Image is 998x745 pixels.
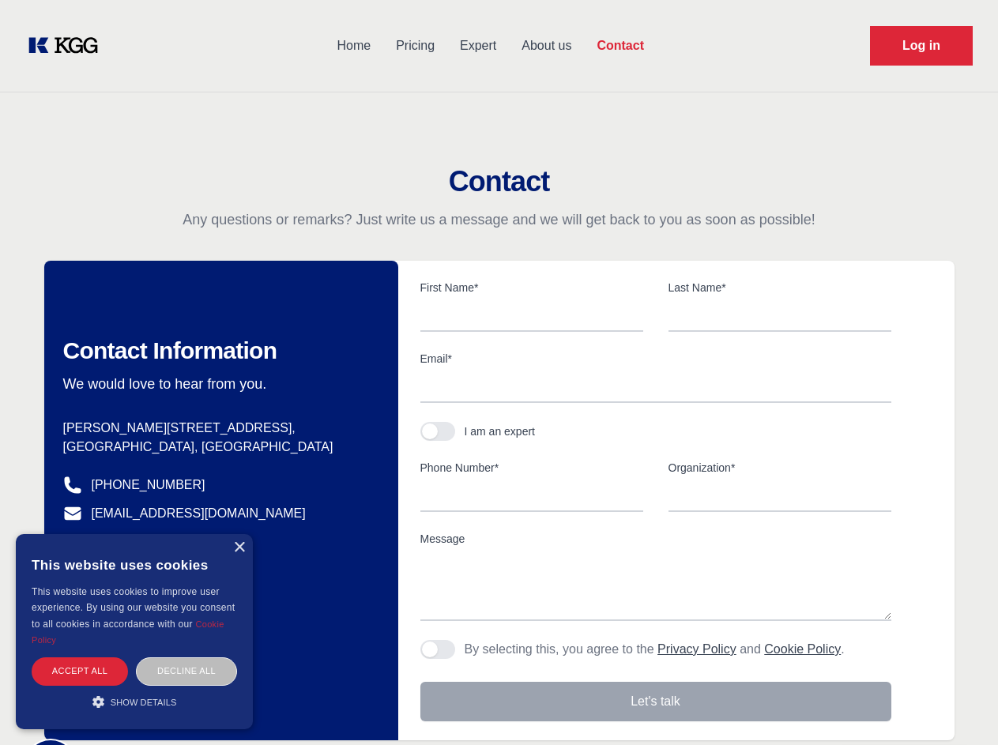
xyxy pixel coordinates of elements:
a: Cookie Policy [32,619,224,645]
a: Privacy Policy [657,642,736,656]
div: Show details [32,694,237,709]
div: Decline all [136,657,237,685]
label: Last Name* [668,280,891,295]
a: @knowledgegategroup [63,532,220,551]
span: Show details [111,698,177,707]
a: Home [324,25,383,66]
label: Phone Number* [420,460,643,476]
p: We would love to hear from you. [63,374,373,393]
div: I am an expert [465,423,536,439]
label: First Name* [420,280,643,295]
a: Request Demo [870,26,973,66]
div: This website uses cookies [32,546,237,584]
a: [EMAIL_ADDRESS][DOMAIN_NAME] [92,504,306,523]
a: Cookie Policy [764,642,841,656]
p: Any questions or remarks? Just write us a message and we will get back to you as soon as possible! [19,210,979,229]
span: This website uses cookies to improve user experience. By using our website you consent to all coo... [32,586,235,630]
a: About us [509,25,584,66]
iframe: Chat Widget [919,669,998,745]
p: [GEOGRAPHIC_DATA], [GEOGRAPHIC_DATA] [63,438,373,457]
p: [PERSON_NAME][STREET_ADDRESS], [63,419,373,438]
a: Pricing [383,25,447,66]
a: Contact [584,25,657,66]
label: Organization* [668,460,891,476]
h2: Contact [19,166,979,198]
a: Expert [447,25,509,66]
label: Message [420,531,891,547]
div: Close [233,542,245,554]
div: Accept all [32,657,128,685]
p: By selecting this, you agree to the and . [465,640,845,659]
label: Email* [420,351,891,367]
button: Let's talk [420,682,891,721]
a: KOL Knowledge Platform: Talk to Key External Experts (KEE) [25,33,111,58]
h2: Contact Information [63,337,373,365]
a: [PHONE_NUMBER] [92,476,205,495]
